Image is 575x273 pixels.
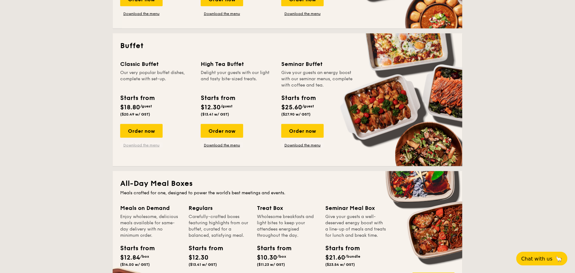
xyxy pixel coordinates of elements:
span: $18.80 [120,104,140,111]
div: Starts from [120,244,148,253]
span: $21.60 [325,254,345,261]
span: 🦙 [555,255,563,262]
div: Meals crafted for one, designed to power the world's best meetings and events. [120,190,455,196]
span: /guest [140,104,152,108]
a: Download the menu [281,11,324,16]
div: High Tea Buffet [201,60,274,68]
h2: Buffet [120,41,455,51]
div: Starts from [325,244,353,253]
a: Download the menu [201,143,243,148]
a: Download the menu [120,143,163,148]
a: Download the menu [120,11,163,16]
div: Order now [281,124,324,138]
a: Download the menu [281,143,324,148]
div: Seminar Buffet [281,60,354,68]
span: $25.60 [281,104,302,111]
div: Give your guests a well-deserved energy boost with a line-up of meals and treats for lunch and br... [325,214,386,239]
div: Classic Buffet [120,60,193,68]
span: $12.30 [189,254,209,261]
div: Starts from [201,93,235,103]
span: /guest [221,104,233,108]
div: Starts from [120,93,154,103]
span: ($13.41 w/ GST) [189,262,217,267]
span: ($23.54 w/ GST) [325,262,355,267]
span: ($20.49 w/ GST) [120,112,150,117]
div: Starts from [281,93,315,103]
span: ($13.41 w/ GST) [201,112,229,117]
div: Starts from [189,244,217,253]
span: $12.84 [120,254,140,261]
div: Meals on Demand [120,204,181,212]
div: Treat Box [257,204,318,212]
button: Chat with us🦙 [516,252,568,266]
div: Carefully-crafted boxes featuring highlights from our buffet, curated for a balanced, satisfying ... [189,214,249,239]
span: /box [277,254,286,259]
div: Seminar Meal Box [325,204,386,212]
div: Wholesome breakfasts and light bites to keep your attendees energised throughout the day. [257,214,318,239]
div: Regulars [189,204,249,212]
div: Starts from [257,244,285,253]
div: Order now [120,124,163,138]
div: Delight your guests with our light and tasty bite-sized treats. [201,70,274,88]
span: ($11.23 w/ GST) [257,262,285,267]
span: /bundle [345,254,360,259]
span: ($14.00 w/ GST) [120,262,150,267]
div: Order now [201,124,243,138]
div: Give your guests an energy boost with our seminar menus, complete with coffee and tea. [281,70,354,88]
a: Download the menu [201,11,243,16]
span: Chat with us [521,256,553,262]
div: Our very popular buffet dishes, complete with set-up. [120,70,193,88]
div: Enjoy wholesome, delicious meals available for same-day delivery with no minimum order. [120,214,181,239]
span: /guest [302,104,314,108]
span: ($27.90 w/ GST) [281,112,311,117]
span: $10.30 [257,254,277,261]
span: /box [140,254,149,259]
span: $12.30 [201,104,221,111]
h2: All-Day Meal Boxes [120,179,455,189]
